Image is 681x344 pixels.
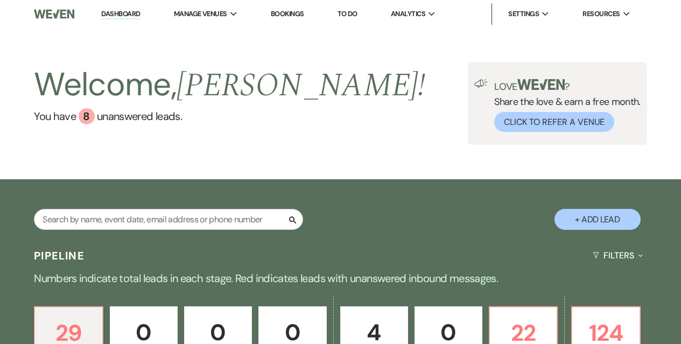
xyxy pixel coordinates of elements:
[517,79,565,90] img: weven-logo-green.svg
[474,79,488,88] img: loud-speaker-illustration.svg
[508,9,539,19] span: Settings
[494,79,641,92] p: Love ?
[338,9,357,18] a: To Do
[391,9,425,19] span: Analytics
[34,62,425,108] h2: Welcome,
[34,209,303,230] input: Search by name, event date, email address or phone number
[34,108,425,124] a: You have 8 unanswered leads.
[34,248,85,263] h3: Pipeline
[554,209,641,230] button: + Add Lead
[488,79,641,132] div: Share the love & earn a free month.
[494,112,614,132] button: Click to Refer a Venue
[582,9,620,19] span: Resources
[271,9,304,18] a: Bookings
[174,9,227,19] span: Manage Venues
[34,3,74,25] img: Weven Logo
[79,108,95,124] div: 8
[588,241,647,270] button: Filters
[177,61,425,110] span: [PERSON_NAME] !
[101,9,140,19] a: Dashboard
